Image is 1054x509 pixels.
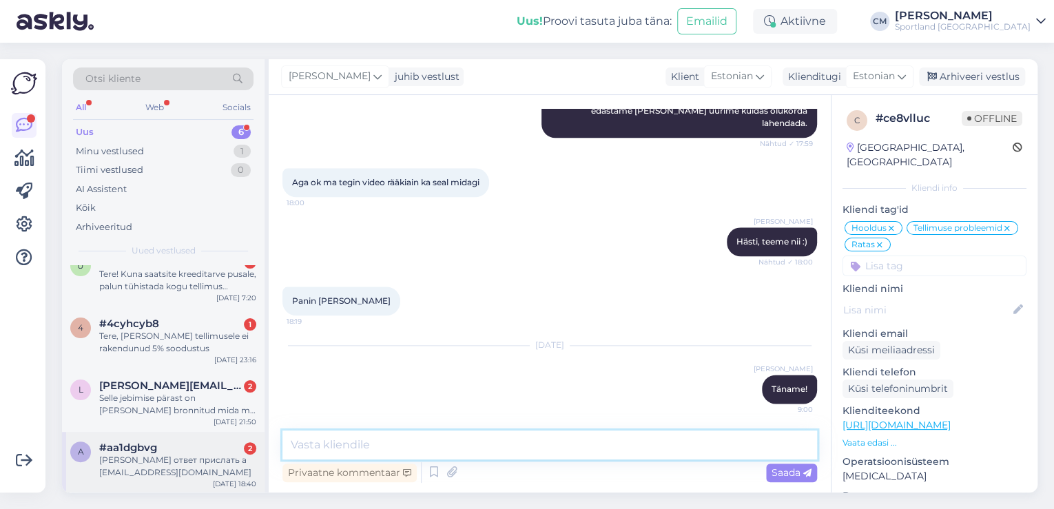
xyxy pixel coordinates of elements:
[76,145,144,158] div: Minu vestlused
[843,182,1026,194] div: Kliendi info
[783,70,841,84] div: Klienditugi
[244,380,256,393] div: 2
[853,69,895,84] span: Estonian
[843,365,1026,380] p: Kliendi telefon
[214,417,256,427] div: [DATE] 21:50
[854,115,860,125] span: c
[843,256,1026,276] input: Lisa tag
[389,70,459,84] div: juhib vestlust
[895,21,1031,32] div: Sportland [GEOGRAPHIC_DATA]
[895,10,1031,21] div: [PERSON_NAME]
[244,442,256,455] div: 2
[843,455,1026,469] p: Operatsioonisüsteem
[517,14,543,28] b: Uus!
[282,339,817,351] div: [DATE]
[76,163,143,177] div: Tiimi vestlused
[289,69,371,84] span: [PERSON_NAME]
[85,72,141,86] span: Otsi kliente
[99,268,256,293] div: Tere! Kuna saatsite kreeditarve pusale, palun tühistada kogu tellimus Tellimus #4000496268
[843,302,1011,318] input: Lisa nimi
[11,70,37,96] img: Askly Logo
[843,326,1026,341] p: Kliendi email
[282,464,417,482] div: Privaatne kommentaar
[78,446,84,457] span: a
[99,392,256,417] div: Selle jebimise pärast on [PERSON_NAME] bronnitud mida ma osta tahtsin ..kauaks see [PERSON_NAME] ...
[843,282,1026,296] p: Kliendi nimi
[244,318,256,331] div: 1
[754,216,813,227] span: [PERSON_NAME]
[851,224,887,232] span: Hooldus
[665,70,699,84] div: Klient
[76,125,94,139] div: Uus
[761,404,813,415] span: 9:00
[77,260,84,271] span: u
[772,466,812,479] span: Saada
[754,364,813,374] span: [PERSON_NAME]
[895,10,1046,32] a: [PERSON_NAME]Sportland [GEOGRAPHIC_DATA]
[214,355,256,365] div: [DATE] 23:16
[292,177,479,187] span: Aga ok ma tegin video rääkiain ka seal midagi
[753,9,837,34] div: Aktiivne
[231,125,251,139] div: 6
[851,240,875,249] span: Ratas
[99,454,256,479] div: [PERSON_NAME] ответ прислать а [EMAIL_ADDRESS][DOMAIN_NAME]
[843,202,1026,217] p: Kliendi tag'id
[736,236,807,247] span: Hästi, teeme nii :)
[99,380,242,392] span: lauri.laurits@gmail.com
[143,98,167,116] div: Web
[76,183,127,196] div: AI Assistent
[847,141,1013,169] div: [GEOGRAPHIC_DATA], [GEOGRAPHIC_DATA]
[913,224,1002,232] span: Tellimuse probleemid
[132,245,196,257] span: Uued vestlused
[760,138,813,149] span: Nähtud ✓ 17:59
[876,110,962,127] div: # ce8vlluc
[231,163,251,177] div: 0
[99,442,157,454] span: #aa1dgbvg
[758,257,813,267] span: Nähtud ✓ 18:00
[73,98,89,116] div: All
[287,316,338,326] span: 18:19
[586,93,809,128] span: Suur aitäh Teile! Kohe [PERSON_NAME] kirja kätte, siis edastame [PERSON_NAME] uurime kuidas oluko...
[843,380,953,398] div: Küsi telefoninumbrit
[870,12,889,31] div: CM
[220,98,254,116] div: Socials
[287,198,338,208] span: 18:00
[843,469,1026,484] p: [MEDICAL_DATA]
[99,330,256,355] div: Tere, [PERSON_NAME] tellimusele ei rakendunud 5% soodustus
[843,341,940,360] div: Küsi meiliaadressi
[843,404,1026,418] p: Klienditeekond
[234,145,251,158] div: 1
[843,419,951,431] a: [URL][DOMAIN_NAME]
[78,322,83,333] span: 4
[677,8,736,34] button: Emailid
[711,69,753,84] span: Estonian
[216,293,256,303] div: [DATE] 7:20
[517,13,672,30] div: Proovi tasuta juba täna:
[213,479,256,489] div: [DATE] 18:40
[79,384,83,395] span: l
[76,201,96,215] div: Kõik
[76,220,132,234] div: Arhiveeritud
[843,437,1026,449] p: Vaata edasi ...
[772,384,807,394] span: Täname!
[843,489,1026,503] p: Brauser
[99,318,159,330] span: #4cyhcyb8
[962,111,1022,126] span: Offline
[292,295,391,306] span: Panin [PERSON_NAME]
[919,67,1025,86] div: Arhiveeri vestlus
